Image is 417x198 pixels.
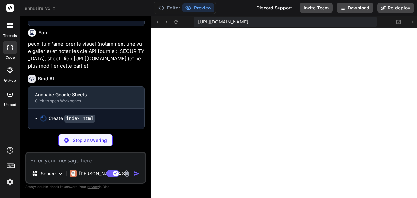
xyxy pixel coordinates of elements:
[4,102,16,108] label: Upload
[64,115,95,123] code: index.html
[155,3,182,12] button: Editor
[38,29,47,36] h6: You
[337,3,373,13] button: Download
[377,3,414,13] button: Re-deploy
[151,28,417,198] iframe: Preview
[198,19,248,25] span: [URL][DOMAIN_NAME]
[6,55,15,60] label: code
[133,170,140,177] img: icon
[41,170,56,177] p: Source
[25,5,56,11] span: annuaire_v2
[252,3,296,13] div: Discord Support
[28,40,145,70] p: peux-tu m'améliorer le visuel (notamment une vue gallerie) et noter les clé API fournie : [SECURI...
[25,184,146,190] p: Always double-check its answers. Your in Bind
[35,91,127,98] div: Annuaire Google Sheets
[300,3,333,13] button: Invite Team
[4,78,16,83] label: GitHub
[5,176,16,188] img: settings
[182,3,214,12] button: Preview
[35,99,127,104] div: Click to open Workbench
[28,87,134,108] button: Annuaire Google SheetsClick to open Workbench
[79,170,128,177] p: [PERSON_NAME] 4 S..
[49,115,95,122] div: Create
[73,137,107,144] p: Stop answering
[87,185,99,189] span: privacy
[70,170,77,177] img: Claude 4 Sonnet
[3,33,17,38] label: threads
[38,75,54,82] h6: Bind AI
[123,170,131,177] img: attachment
[58,171,63,176] img: Pick Models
